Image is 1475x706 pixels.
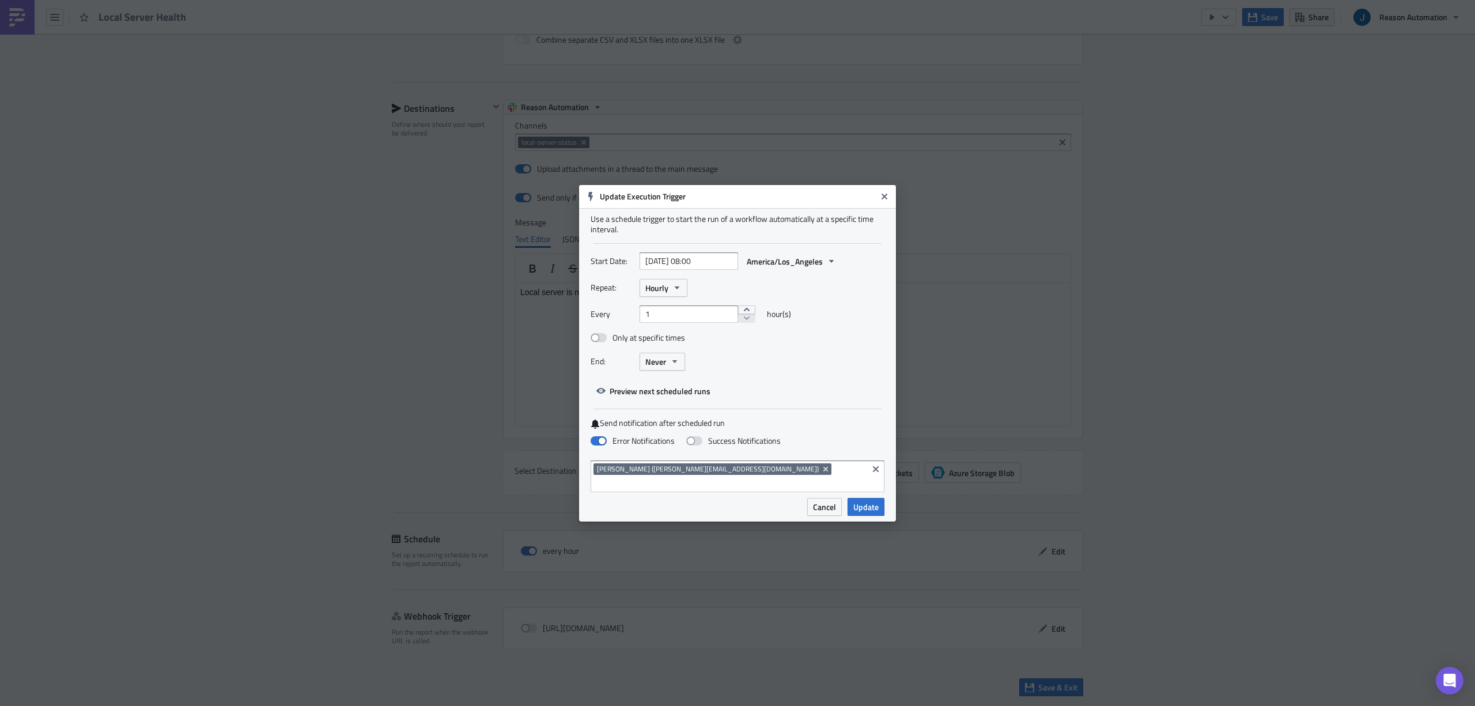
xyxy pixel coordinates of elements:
span: [PERSON_NAME] ([PERSON_NAME][EMAIL_ADDRESS][DOMAIN_NAME]) [597,465,819,474]
button: Remove Tag [821,463,831,475]
label: Only at specific times [591,333,685,343]
label: Every [591,305,634,323]
label: Error Notifications [591,436,675,446]
label: Send notification after scheduled run [591,418,884,429]
span: Cancel [813,501,836,513]
span: Hourly [645,282,668,294]
span: Update [853,501,879,513]
label: End: [591,353,634,370]
span: Preview next scheduled runs [610,385,710,397]
label: Repeat: [591,279,634,296]
h6: Update Execution Trigger [600,191,876,202]
button: Hourly [640,279,687,297]
button: Update [848,498,884,516]
input: YYYY-MM-DD HH:mm [640,252,738,270]
div: Use a schedule trigger to start the run of a workflow automatically at a specific time interval. [591,214,884,235]
span: hour(s) [767,305,791,323]
button: Cancel [807,498,842,516]
span: Never [645,356,666,368]
label: Start Date: [591,252,634,270]
button: decrement [738,314,755,323]
a: Local Server Troubleshooting Guide [127,5,255,14]
p: Local server is not running. Check for help. [5,5,550,14]
button: Close [876,188,893,205]
button: Never [640,353,685,371]
span: America/Los_Angeles [747,255,823,267]
button: Preview next scheduled runs [591,382,716,400]
body: Rich Text Area. Press ALT-0 for help. [5,5,550,14]
button: Clear selected items [869,462,883,476]
button: increment [738,305,755,315]
button: America/Los_Angeles [741,252,842,270]
label: Success Notifications [686,436,781,446]
div: Open Intercom Messenger [1436,667,1463,694]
